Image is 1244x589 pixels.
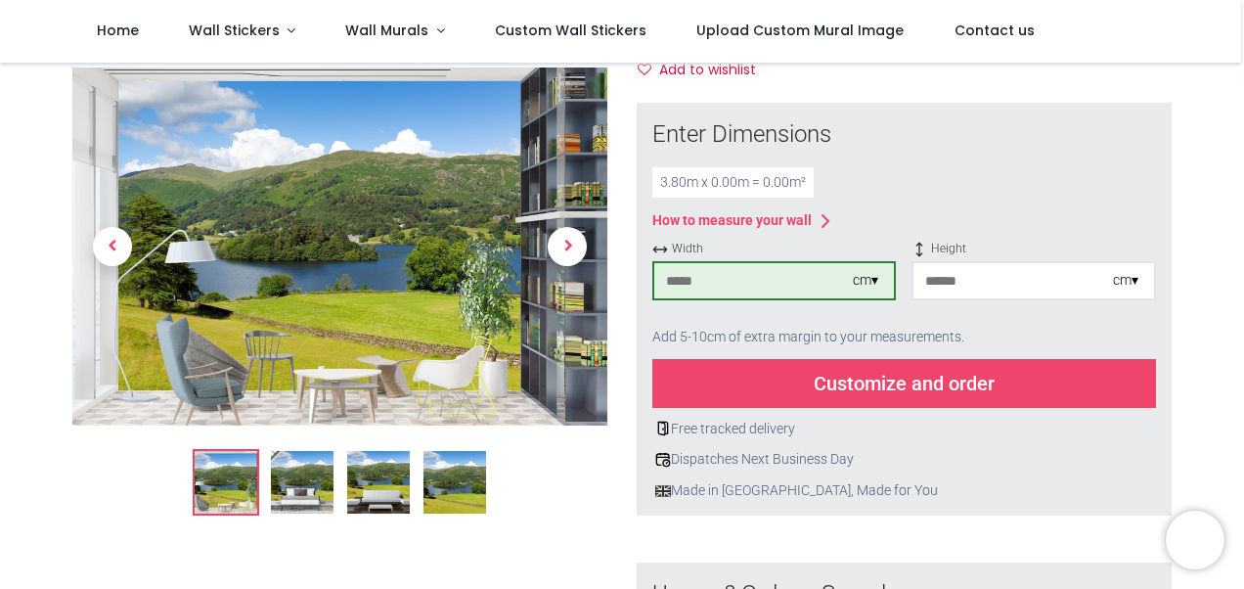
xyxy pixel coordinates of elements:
img: WS-42456-03 [347,452,410,515]
img: Lake Grasmere, Lake District Landscape Wall Mural Wallpaper [72,68,607,426]
iframe: Brevo live chat [1166,511,1224,569]
div: 3.80 m x 0.00 m = 0.00 m² [652,167,814,199]
span: Wall Stickers [189,21,280,40]
span: Next [548,227,587,266]
div: Enter Dimensions [652,118,1156,152]
span: Upload Custom Mural Image [696,21,904,40]
img: WS-42456-02 [271,452,333,515]
img: WS-42456-04 [423,452,486,515]
span: Previous [93,227,132,266]
div: Free tracked delivery [652,420,1156,439]
img: Lake Grasmere, Lake District Landscape Wall Mural Wallpaper [195,452,257,515]
span: Height [911,241,1155,257]
div: cm ▾ [853,271,878,291]
button: Add to wishlistAdd to wishlist [637,54,773,87]
a: Previous [72,121,153,372]
span: Home [97,21,139,40]
img: uk [655,483,671,499]
div: Add 5-10cm of extra margin to your measurements. [652,316,1156,359]
div: Customize and order [652,359,1156,408]
a: Next [527,121,607,372]
span: Wall Murals [345,21,428,40]
div: Dispatches Next Business Day [652,450,1156,470]
div: Made in [GEOGRAPHIC_DATA], Made for You [652,481,1156,501]
div: cm ▾ [1113,271,1138,291]
span: Custom Wall Stickers [495,21,646,40]
div: How to measure your wall [652,211,812,231]
span: Contact us [955,21,1035,40]
i: Add to wishlist [638,63,651,76]
span: Width [652,241,896,257]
